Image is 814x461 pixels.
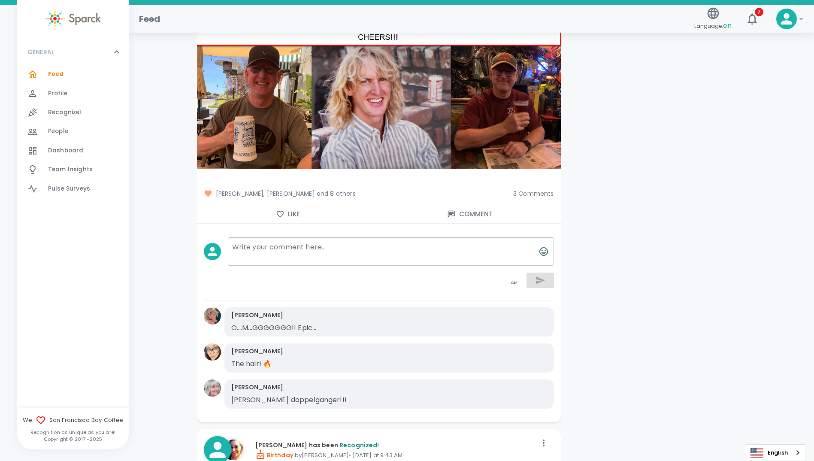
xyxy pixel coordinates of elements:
[17,39,129,65] div: GENERAL
[231,359,489,369] p: The hair! 🔥
[48,70,64,79] span: Feed
[17,141,129,160] a: Dashboard
[27,48,54,56] p: GENERAL
[746,445,805,461] a: English
[255,451,294,459] span: Birthday
[504,273,525,293] button: toggle password visibility
[204,343,221,361] img: Picture of Favi Ruiz
[48,108,82,117] span: Recognize!
[755,8,763,16] span: 7
[223,440,243,460] img: Picture of Nikki Meeks
[17,436,129,443] p: Copyright © 2017 - 2025
[339,441,379,449] span: Recognized!
[17,84,129,103] a: Profile
[48,89,67,98] span: Profile
[48,146,83,155] span: Dashboard
[231,311,284,319] p: [PERSON_NAME]
[17,179,129,198] a: Pulse Surveys
[513,189,554,198] span: 3 Comments
[231,395,489,405] p: [PERSON_NAME] doppelganger!!!
[204,189,506,198] span: [PERSON_NAME], [PERSON_NAME] and 8 others
[48,165,93,174] span: Team Insights
[691,4,735,34] button: Language:en
[139,12,160,26] h1: Feed
[231,347,284,355] p: [PERSON_NAME]
[746,444,805,461] div: Language
[17,415,129,425] span: We San Francisco Bay Coffee
[694,20,732,32] span: Language:
[742,9,763,29] button: 7
[204,379,221,397] img: Picture of Linda Chock
[17,160,129,179] a: Team Insights
[746,444,805,461] aside: Language selected: English
[17,9,129,29] a: Sparck logo
[379,205,561,223] button: Comment
[45,9,101,29] img: Sparck logo
[231,383,284,391] p: [PERSON_NAME]
[17,122,129,141] a: People
[255,449,537,460] p: by [PERSON_NAME] • [DATE] at 9:43 AM
[231,323,489,333] p: O....M...GGGGGGG!! Epic...
[48,185,90,193] span: Pulse Surveys
[255,441,537,449] p: [PERSON_NAME] has been
[17,65,129,202] div: GENERAL
[17,103,129,122] a: Recognize!
[17,429,129,436] p: Recognition as unique as you are!
[197,205,379,223] button: Like
[723,21,732,30] span: en
[17,65,129,84] a: Feed
[48,127,68,136] span: People
[204,307,221,325] img: Picture of Emily Eaton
